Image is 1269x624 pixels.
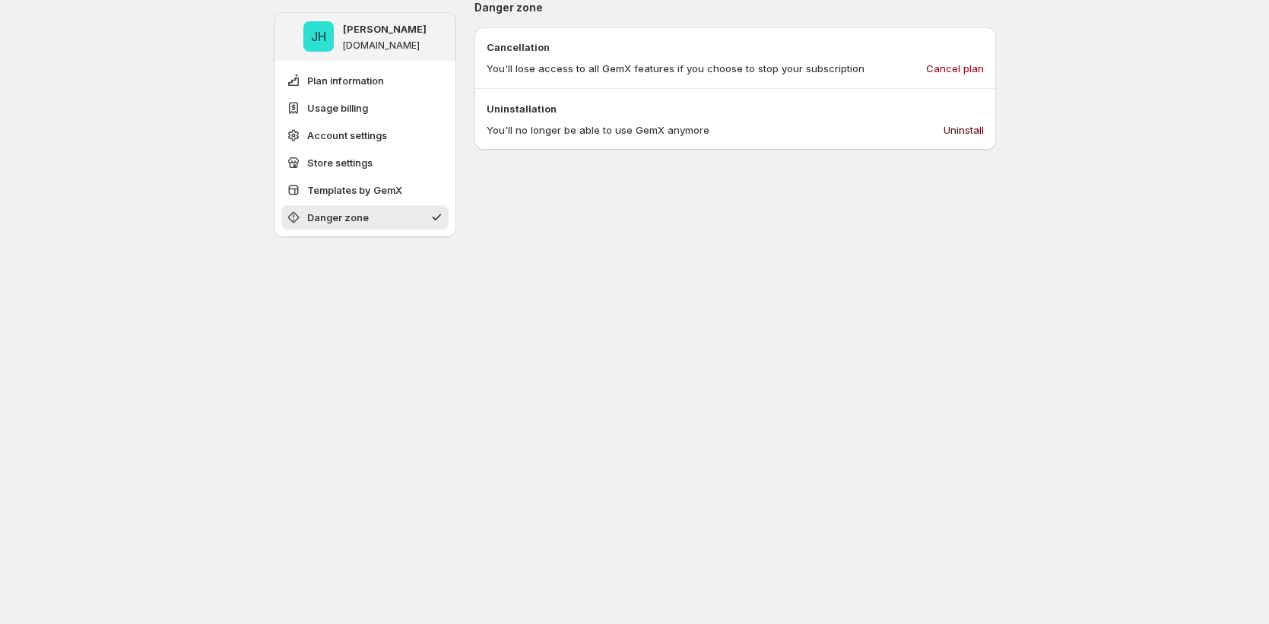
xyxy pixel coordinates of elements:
p: You'll lose access to all GemX features if you choose to stop your subscription [487,61,865,76]
button: Cancel plan [917,56,993,81]
p: Cancellation [487,40,984,55]
button: Danger zone [281,205,449,230]
span: Danger zone [307,210,369,225]
span: Plan information [307,73,384,88]
p: [DOMAIN_NAME] [343,40,420,52]
text: JH [311,29,326,44]
button: Uninstall [934,118,993,142]
button: Plan information [281,68,449,93]
p: You'll no longer be able to use GemX anymore [487,122,709,138]
button: Account settings [281,123,449,147]
span: Jena Hoang [303,21,334,52]
span: Account settings [307,128,387,143]
button: Usage billing [281,96,449,120]
span: Usage billing [307,100,368,116]
p: Uninstallation [487,101,984,116]
button: Store settings [281,150,449,175]
span: Uninstall [944,122,984,138]
button: Templates by GemX [281,178,449,202]
span: Templates by GemX [307,182,402,198]
span: Cancel plan [926,61,984,76]
p: [PERSON_NAME] [343,21,427,36]
span: Store settings [307,155,373,170]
